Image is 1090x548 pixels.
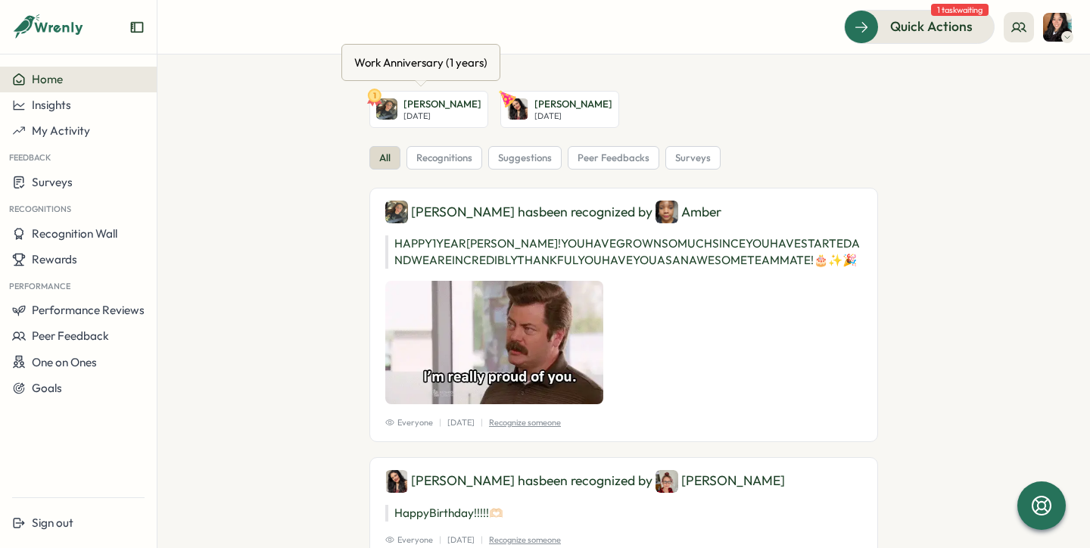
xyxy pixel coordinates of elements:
[1043,13,1072,42] img: Leslie Zapata
[32,355,97,369] span: One on Ones
[385,416,433,429] span: Everyone
[489,534,561,546] p: Recognize someone
[578,151,649,165] span: peer feedbacks
[32,328,109,343] span: Peer Feedback
[489,416,561,429] p: Recognize someone
[534,111,612,121] p: [DATE]
[447,534,475,546] p: [DATE]
[403,98,481,111] p: [PERSON_NAME]
[498,151,552,165] span: suggestions
[403,111,481,121] p: [DATE]
[32,123,90,138] span: My Activity
[931,4,989,16] span: 1 task waiting
[32,515,73,530] span: Sign out
[439,416,441,429] p: |
[32,72,63,86] span: Home
[481,534,483,546] p: |
[447,416,475,429] p: [DATE]
[32,381,62,395] span: Goals
[507,98,528,120] img: Rosemary Ornelaz
[675,151,711,165] span: surveys
[385,201,408,223] img: Jaylyn letbetter
[890,17,973,36] span: Quick Actions
[129,20,145,35] button: Expand sidebar
[385,505,862,522] p: Happy Birthday!!!!! 🫶🏻
[656,201,678,223] img: Amber
[385,470,408,493] img: Rosemary Ornelaz
[32,175,73,189] span: Surveys
[32,303,145,317] span: Performance Reviews
[32,226,117,241] span: Recognition Wall
[656,470,678,493] img: Jessica Creed
[656,470,785,493] div: [PERSON_NAME]
[534,98,612,111] p: [PERSON_NAME]
[385,201,862,223] div: [PERSON_NAME] has been recognized by
[32,252,77,266] span: Rewards
[369,91,488,128] a: 1Jaylyn letbetter[PERSON_NAME][DATE]
[385,281,603,403] img: Recognition Image
[373,90,376,101] text: 1
[481,416,483,429] p: |
[385,235,862,269] p: HAPPY 1 YEAR [PERSON_NAME]! YOU HAVE GROWN SO MUCH SINCE YOU HAVE STARTED AND WE ARE INCREDIBLY T...
[385,470,862,493] div: [PERSON_NAME] has been recognized by
[376,98,397,120] img: Jaylyn letbetter
[385,534,433,546] span: Everyone
[844,10,995,43] button: Quick Actions
[500,91,619,128] a: Rosemary Ornelaz[PERSON_NAME][DATE]
[379,151,391,165] span: all
[439,534,441,546] p: |
[656,201,721,223] div: Amber
[32,98,71,112] span: Insights
[416,151,472,165] span: recognitions
[351,51,490,74] div: Work Anniversary (1 years)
